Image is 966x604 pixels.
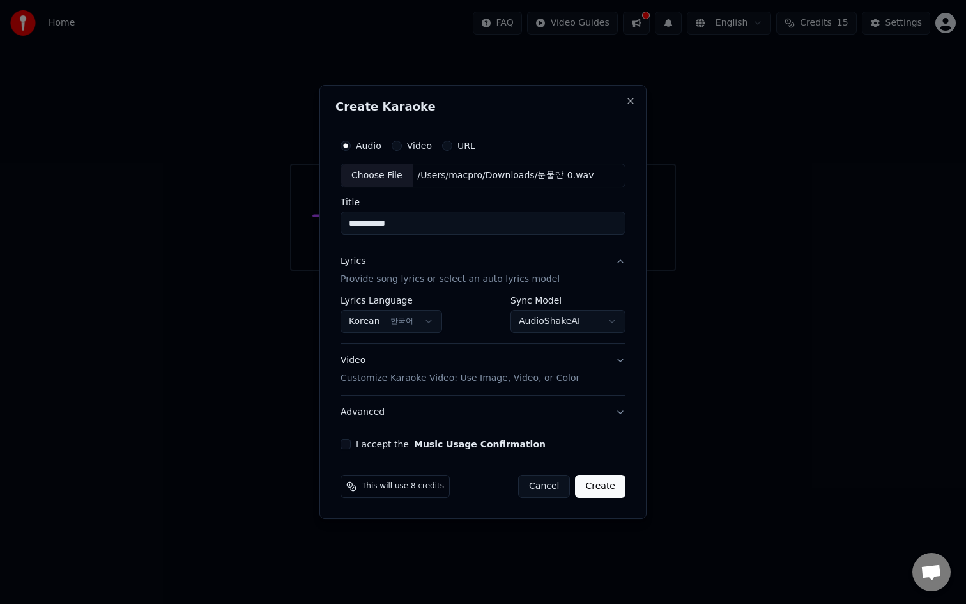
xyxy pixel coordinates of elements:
[510,297,625,306] label: Sync Model
[356,440,546,449] label: I accept the
[341,297,625,344] div: LyricsProvide song lyrics or select an auto lyrics model
[457,141,475,150] label: URL
[362,481,444,492] span: This will use 8 credits
[341,355,579,385] div: Video
[335,101,631,112] h2: Create Karaoke
[356,141,381,150] label: Audio
[341,274,560,286] p: Provide song lyrics or select an auto lyrics model
[413,169,599,182] div: /Users/macpro/Downloads/눈물잔 0.wav
[341,396,625,429] button: Advanced
[407,141,432,150] label: Video
[341,256,365,268] div: Lyrics
[341,198,625,207] label: Title
[341,372,579,385] p: Customize Karaoke Video: Use Image, Video, or Color
[518,475,570,498] button: Cancel
[341,345,625,396] button: VideoCustomize Karaoke Video: Use Image, Video, or Color
[575,475,625,498] button: Create
[341,297,442,306] label: Lyrics Language
[341,164,413,187] div: Choose File
[414,440,546,449] button: I accept the
[341,245,625,297] button: LyricsProvide song lyrics or select an auto lyrics model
